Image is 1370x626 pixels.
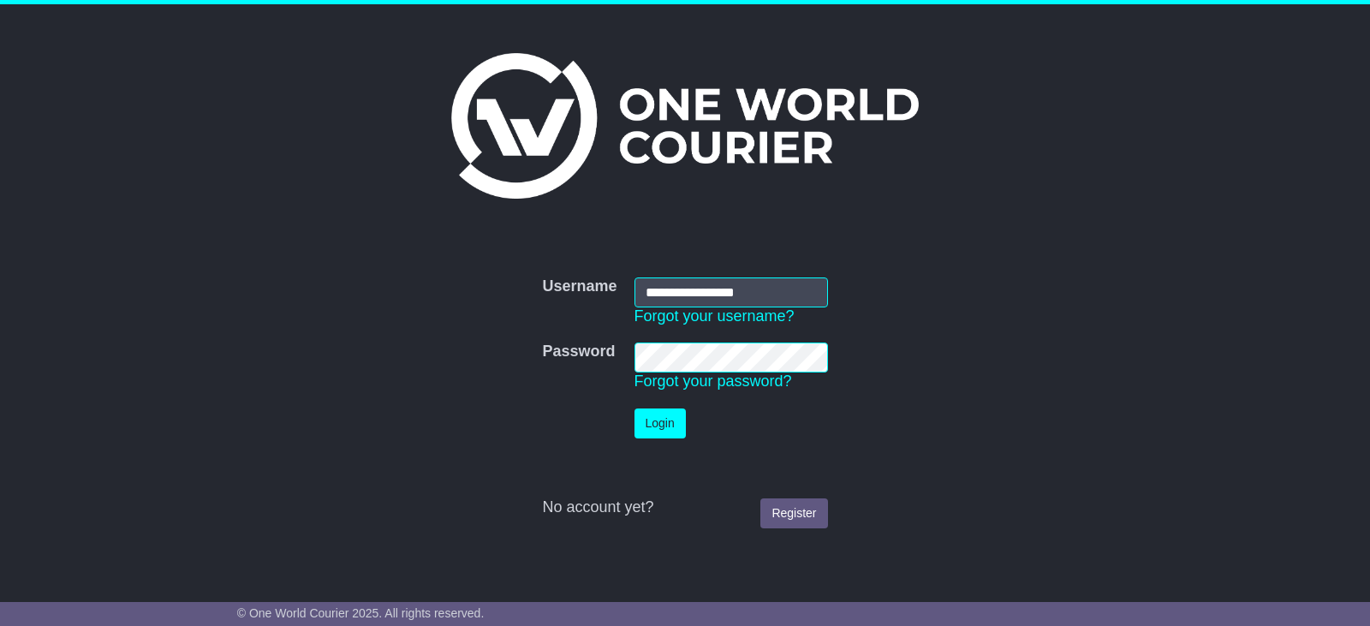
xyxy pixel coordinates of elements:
[542,343,615,361] label: Password
[634,408,686,438] button: Login
[760,498,827,528] a: Register
[542,277,616,296] label: Username
[542,498,827,517] div: No account yet?
[237,606,485,620] span: © One World Courier 2025. All rights reserved.
[451,53,919,199] img: One World
[634,307,795,325] a: Forgot your username?
[634,373,792,390] a: Forgot your password?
